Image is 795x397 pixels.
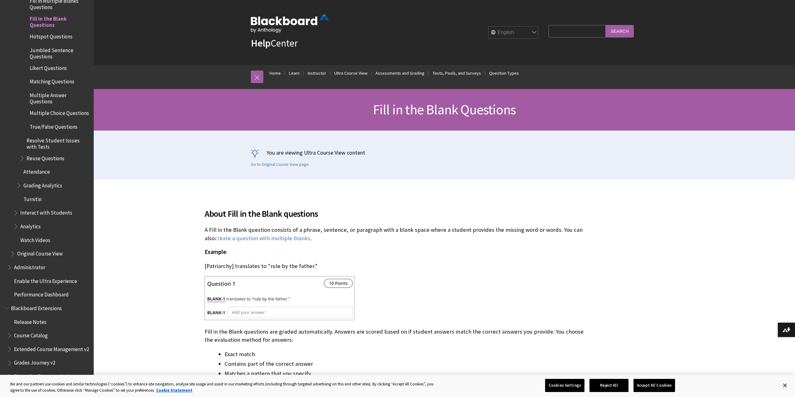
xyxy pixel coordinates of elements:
div: We and our partners use cookies and similar technologies (“cookies”) to enhance site navigation, ... [10,381,437,393]
span: Likert Questions [30,63,67,71]
span: Release Notes [14,317,47,325]
span: Analytics [20,221,41,230]
span: Jumbled Sentence Questions [30,45,89,60]
span: Multiple Choice Questions [30,108,89,116]
li: Matches a pattern that you specify [225,369,592,378]
a: Question Types [489,69,519,77]
span: Enable the Ultra Experience [14,276,77,284]
button: Reject All [589,379,629,392]
span: Multiple Answer Questions [30,90,89,105]
a: create a question with multiple blanks [215,235,310,242]
span: Administrator [14,262,45,270]
button: Accept All Cookies [634,379,675,392]
a: Ultra Course View [334,69,367,77]
span: Matching Questions [30,77,74,85]
a: Home [270,69,281,77]
span: Reporting Framework v2 [14,371,69,380]
img: Blackboard by Anthology [251,15,329,33]
a: HelpCenter [251,37,298,49]
a: Learn [289,69,300,77]
span: Watch Videos [20,235,50,243]
span: Hotspot Questions [30,31,72,40]
li: Exact match [225,350,592,359]
a: Tests, Pools, and Surveys [433,69,481,77]
select: Site Language Selector [489,27,539,39]
span: True/False Questions [30,122,77,130]
span: Attendance [23,167,50,175]
p: [Patriarchy] translates to "rule by the father." [205,262,592,270]
span: Reuse Questions [27,153,64,161]
p: : [205,248,592,256]
span: Turnitin [23,194,42,202]
p: You are viewing Ultra Course View content [251,149,638,156]
a: Go to Original Course View page. [251,162,310,167]
span: Fill in the Blank Questions [373,101,516,118]
p: A Fill in the Blank question consists of a phrase, sentence, or paragraph with a blank space wher... [205,226,592,242]
a: More information about your privacy, opens in a new tab [156,388,192,393]
p: Fill in the Blank questions are graded automatically. Answers are scored based on if student answ... [205,328,592,344]
span: Example [205,248,226,256]
span: Fill in the Blank Questions [30,13,89,28]
li: Contains part of the correct answer [225,360,592,368]
span: Interact with Students [20,208,72,216]
span: Resolve Student Issues with Tests [27,135,89,150]
span: Grading Analytics [23,180,62,189]
button: Close [778,379,792,392]
input: Search [606,25,634,37]
a: Instructor [308,69,326,77]
img: This is how a student views a fill in the blank question. [205,276,355,320]
span: Extended Course Management v2 [14,344,89,352]
span: Blackboard Extensions [11,303,62,311]
button: Cookies Settings [545,379,584,392]
span: About Fill in the Blank questions [205,207,592,220]
a: Assessments and Grading [375,69,425,77]
span: Original Course View [17,249,63,257]
span: Performance Dashboard [14,289,69,298]
span: Course Catalog [14,330,48,339]
strong: Help [251,37,271,49]
span: Grades Journey v2 [14,358,55,366]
